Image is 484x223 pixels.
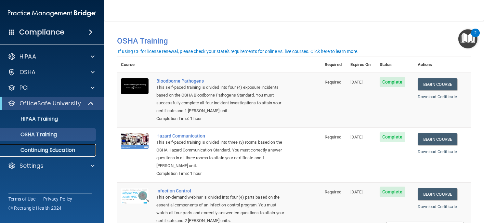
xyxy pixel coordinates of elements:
a: OSHA [8,68,95,76]
h4: Compliance [19,28,64,37]
a: Download Certificate [418,94,457,99]
a: Begin Course [418,133,457,145]
button: Open Resource Center, 2 new notifications [458,29,477,48]
p: HIPAA [20,53,36,60]
th: Status [376,57,414,73]
div: 2 [474,33,477,41]
div: This self-paced training is divided into four (4) exposure incidents based on the OSHA Bloodborne... [156,84,288,115]
a: Terms of Use [8,196,35,202]
a: Begin Course [418,78,457,90]
h4: OSHA Training [117,36,471,46]
div: This self-paced training is divided into three (3) rooms based on the OSHA Hazard Communication S... [156,138,288,170]
th: Course [117,57,152,73]
a: Download Certificate [418,149,457,154]
a: OfficeSafe University [8,99,94,107]
iframe: Drift Widget Chat Controller [372,177,476,203]
span: Complete [380,132,405,142]
p: Settings [20,162,44,170]
span: [DATE] [350,80,363,85]
a: HIPAA [8,53,95,60]
div: Completion Time: 1 hour [156,170,288,177]
span: Required [325,190,341,194]
th: Actions [414,57,471,73]
th: Required [321,57,347,73]
a: Hazard Communication [156,133,288,138]
span: Required [325,80,341,85]
a: PCI [8,84,95,92]
span: Required [325,135,341,139]
p: HIPAA Training [4,116,58,122]
img: PMB logo [8,7,96,20]
span: Complete [380,77,405,87]
p: OSHA Training [4,131,57,138]
p: Continuing Education [4,147,93,153]
div: Completion Time: 1 hour [156,115,288,123]
th: Expires On [347,57,376,73]
a: Privacy Policy [43,196,72,202]
a: Download Certificate [418,204,457,209]
a: Infection Control [156,188,288,193]
span: [DATE] [350,135,363,139]
p: OSHA [20,68,36,76]
p: OfficeSafe University [20,99,81,107]
span: Ⓒ Rectangle Health 2024 [8,205,62,211]
p: PCI [20,84,29,92]
span: [DATE] [350,190,363,194]
a: Settings [8,162,95,170]
div: If using CE for license renewal, please check your state's requirements for online vs. live cours... [118,49,359,54]
button: If using CE for license renewal, please check your state's requirements for online vs. live cours... [117,48,360,55]
a: Bloodborne Pathogens [156,78,288,84]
